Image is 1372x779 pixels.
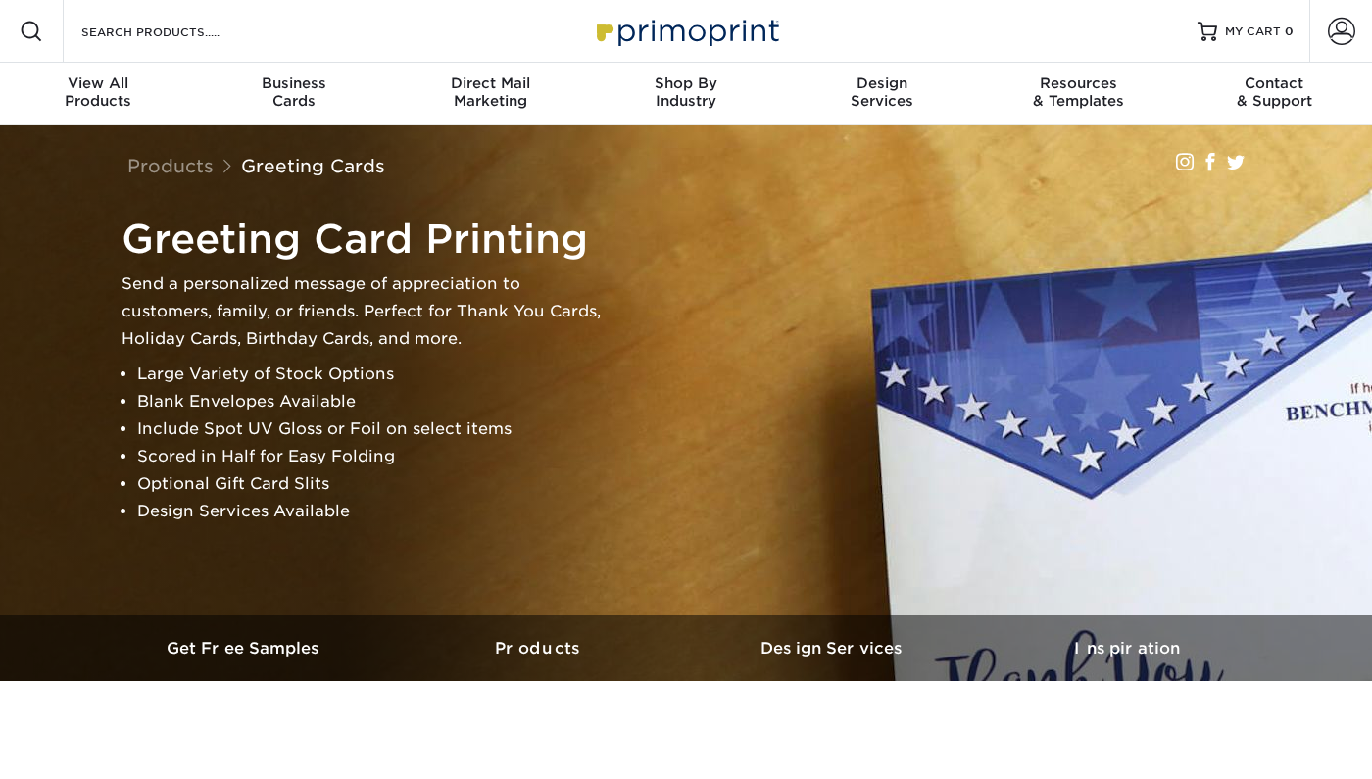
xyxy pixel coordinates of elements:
[980,74,1176,110] div: & Templates
[137,498,612,525] li: Design Services Available
[1176,63,1372,125] a: Contact& Support
[122,270,612,353] p: Send a personalized message of appreciation to customers, family, or friends. Perfect for Thank Y...
[686,639,980,657] h3: Design Services
[1285,24,1294,38] span: 0
[122,216,612,263] h1: Greeting Card Printing
[980,74,1176,92] span: Resources
[784,74,980,92] span: Design
[784,74,980,110] div: Services
[98,639,392,657] h3: Get Free Samples
[137,470,612,498] li: Optional Gift Card Slits
[980,615,1274,681] a: Inspiration
[980,63,1176,125] a: Resources& Templates
[137,443,612,470] li: Scored in Half for Easy Folding
[137,415,612,443] li: Include Spot UV Gloss or Foil on select items
[1176,74,1372,92] span: Contact
[196,74,392,92] span: Business
[137,388,612,415] li: Blank Envelopes Available
[980,639,1274,657] h3: Inspiration
[1225,24,1281,40] span: MY CART
[392,74,588,110] div: Marketing
[196,63,392,125] a: BusinessCards
[392,639,686,657] h3: Products
[784,63,980,125] a: DesignServices
[588,74,784,110] div: Industry
[127,155,214,176] a: Products
[588,74,784,92] span: Shop By
[392,615,686,681] a: Products
[137,361,612,388] li: Large Variety of Stock Options
[588,10,784,52] img: Primoprint
[588,63,784,125] a: Shop ByIndustry
[98,615,392,681] a: Get Free Samples
[1176,74,1372,110] div: & Support
[392,63,588,125] a: Direct MailMarketing
[392,74,588,92] span: Direct Mail
[686,615,980,681] a: Design Services
[241,155,385,176] a: Greeting Cards
[196,74,392,110] div: Cards
[79,20,270,43] input: SEARCH PRODUCTS.....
